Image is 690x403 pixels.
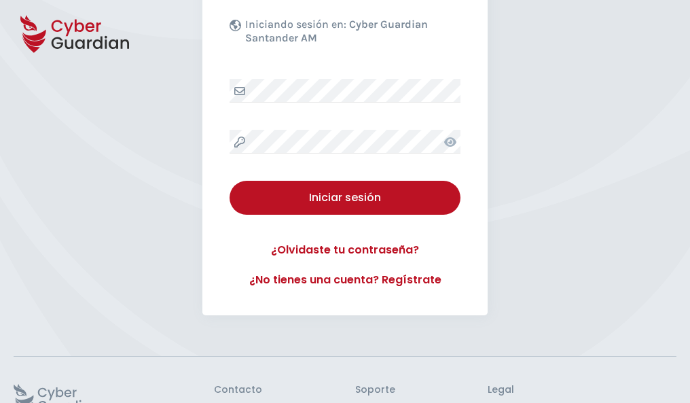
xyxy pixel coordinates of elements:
div: Iniciar sesión [240,190,450,206]
a: ¿Olvidaste tu contraseña? [230,242,460,258]
a: ¿No tienes una cuenta? Regístrate [230,272,460,288]
button: Iniciar sesión [230,181,460,215]
h3: Contacto [214,384,262,396]
h3: Soporte [355,384,395,396]
h3: Legal [488,384,676,396]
